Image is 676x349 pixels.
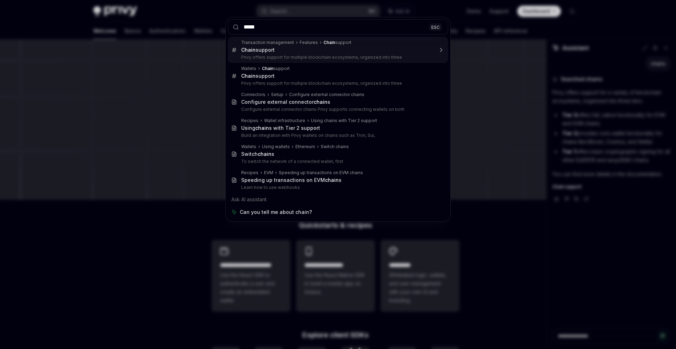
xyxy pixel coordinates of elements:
[241,159,433,164] p: To switch the network of a connected wallet, first
[241,40,294,45] div: Transaction management
[311,118,377,123] div: Using chains with Tier 2 support
[279,170,363,176] div: Speeding up transactions on EVM chains
[241,55,433,60] p: Privy offers support for multiple blockchain ecosystems, organized into three
[241,73,275,79] div: support
[241,144,256,150] div: Wallets
[240,209,312,216] span: Can you tell me about chain?
[255,125,269,131] b: chain
[241,47,256,53] b: Chain
[258,151,271,157] b: chain
[300,40,318,45] div: Features
[262,66,274,71] b: Chain
[241,118,258,123] div: Recipes
[241,133,433,138] p: Build an integration with Privy wallets on chains such as Tron, Sui,
[241,151,274,157] div: Switch s
[325,177,339,183] b: chain
[241,66,256,71] div: Wallets
[314,99,327,105] b: chain
[289,92,364,97] div: Configure external connector chains
[324,40,335,45] b: Chain
[241,81,433,86] p: Privy offers support for multiple blockchain ecosystems, organized into three
[241,107,433,112] p: Configure external connector chains Privy supports connecting wallets on both
[321,144,349,150] div: Switch chains
[241,185,433,190] p: Learn how to use webhooks
[241,170,258,176] div: Recipes
[264,118,305,123] div: Wallet infrastructure
[241,177,342,183] div: Speeding up transactions on EVM s
[324,40,351,45] div: support
[295,144,315,150] div: Ethereum
[241,99,330,105] div: Configure external connector s
[241,92,265,97] div: Connectors
[429,23,442,31] div: ESC
[262,66,290,71] div: support
[241,125,320,131] div: Using s with Tier 2 support
[241,73,256,79] b: Chain
[264,170,273,176] div: EVM
[241,47,275,53] div: support
[262,144,290,150] div: Using wallets
[228,193,448,206] div: Ask AI assistant
[271,92,283,97] div: Setup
